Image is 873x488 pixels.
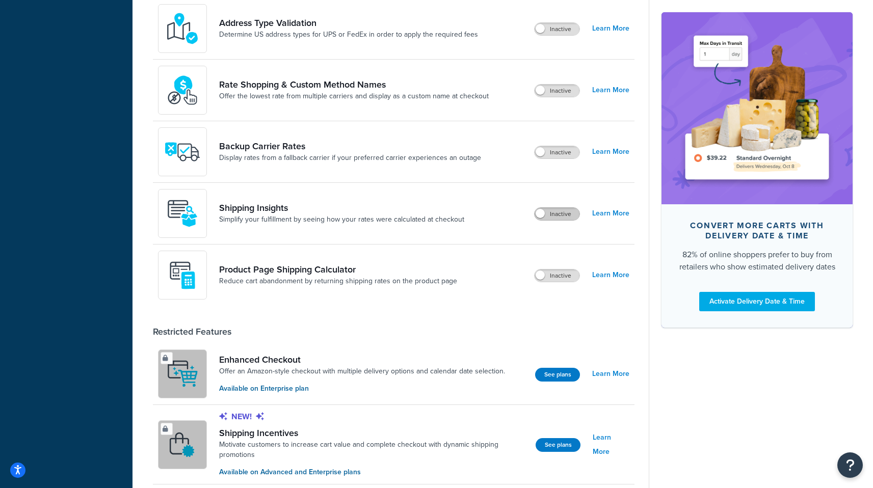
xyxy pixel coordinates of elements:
[219,264,457,275] a: Product Page Shipping Calculator
[592,268,629,282] a: Learn More
[592,367,629,381] a: Learn More
[219,276,457,286] a: Reduce cart abandonment by returning shipping rates on the product page
[592,206,629,221] a: Learn More
[837,452,863,478] button: Open Resource Center
[677,28,837,188] img: feature-image-ddt-36eae7f7280da8017bfb280eaccd9c446f90b1fe08728e4019434db127062ab4.png
[219,411,527,422] p: New!
[219,79,489,90] a: Rate Shopping & Custom Method Names
[219,141,481,152] a: Backup Carrier Rates
[678,248,836,273] div: 82% of online shoppers prefer to buy from retailers who show estimated delivery dates
[536,438,580,452] button: See plans
[165,257,200,293] img: +D8d0cXZM7VpdAAAAAElFTkSuQmCC
[592,83,629,97] a: Learn More
[678,220,836,240] div: Convert more carts with delivery date & time
[219,354,505,365] a: Enhanced Checkout
[219,30,478,40] a: Determine US address types for UPS or FedEx in order to apply the required fees
[535,208,579,220] label: Inactive
[165,196,200,231] img: Acw9rhKYsOEjAAAAAElFTkSuQmCC
[153,326,231,337] div: Restricted Features
[535,23,579,35] label: Inactive
[699,291,815,311] a: Activate Delivery Date & Time
[592,21,629,36] a: Learn More
[219,411,527,439] a: New!Shipping Incentives
[219,202,464,213] a: Shipping Insights
[165,11,200,46] img: kIG8fy0lQAAAABJRU5ErkJggg==
[592,145,629,159] a: Learn More
[165,72,200,108] img: icon-duo-feat-rate-shopping-ecdd8bed.png
[219,214,464,225] a: Simplify your fulfillment by seeing how your rates were calculated at checkout
[535,146,579,158] label: Inactive
[219,440,527,460] a: Motivate customers to increase cart value and complete checkout with dynamic shipping promotions
[219,17,478,29] a: Address Type Validation
[165,134,200,170] img: icon-duo-feat-backup-carrier-4420b188.png
[535,368,580,382] button: See plans
[535,269,579,282] label: Inactive
[219,366,505,376] a: Offer an Amazon-style checkout with multiple delivery options and calendar date selection.
[593,430,629,459] a: Learn More
[535,85,579,97] label: Inactive
[219,153,481,163] a: Display rates from a fallback carrier if your preferred carrier experiences an outage
[219,467,527,478] p: Available on Advanced and Enterprise plans
[219,91,489,101] a: Offer the lowest rate from multiple carriers and display as a custom name at checkout
[219,383,505,394] p: Available on Enterprise plan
